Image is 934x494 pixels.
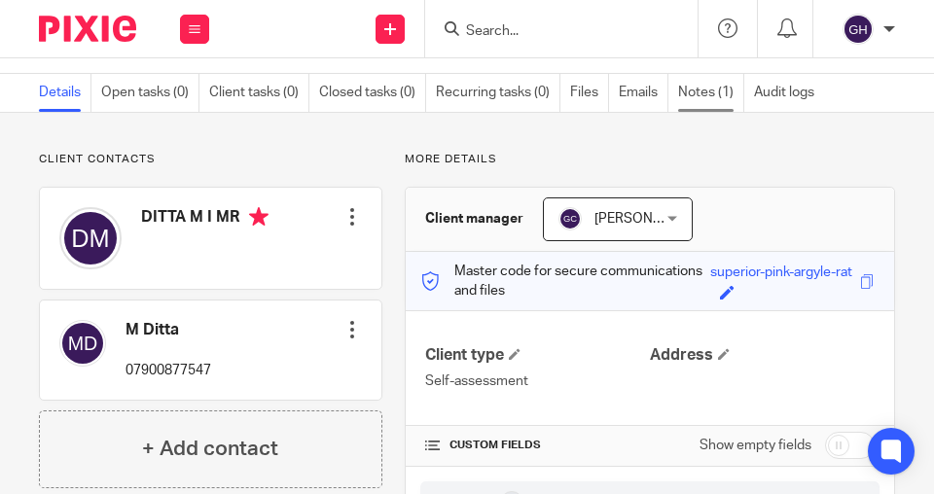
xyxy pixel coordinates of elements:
[570,74,609,112] a: Files
[405,152,895,167] p: More details
[754,74,824,112] a: Audit logs
[425,209,523,229] h3: Client manager
[142,434,278,464] h4: + Add contact
[39,152,382,167] p: Client contacts
[209,74,309,112] a: Client tasks (0)
[710,263,852,285] div: superior-pink-argyle-rat
[420,262,710,301] p: Master code for secure communications and files
[619,74,668,112] a: Emails
[59,207,122,269] img: svg%3E
[126,361,211,380] p: 07900877547
[425,438,650,453] h4: CUSTOM FIELDS
[464,23,639,41] input: Search
[843,14,874,45] img: svg%3E
[678,74,744,112] a: Notes (1)
[39,74,91,112] a: Details
[59,320,106,367] img: svg%3E
[39,16,136,42] img: Pixie
[141,207,269,231] h4: DITTA M I MR
[650,345,875,366] h4: Address
[126,320,211,340] h4: M Ditta
[594,212,701,226] span: [PERSON_NAME]
[101,74,199,112] a: Open tasks (0)
[249,207,269,227] i: Primary
[700,436,811,455] label: Show empty fields
[436,74,560,112] a: Recurring tasks (0)
[425,345,650,366] h4: Client type
[319,74,426,112] a: Closed tasks (0)
[425,371,650,391] p: Self-assessment
[558,207,582,230] img: svg%3E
